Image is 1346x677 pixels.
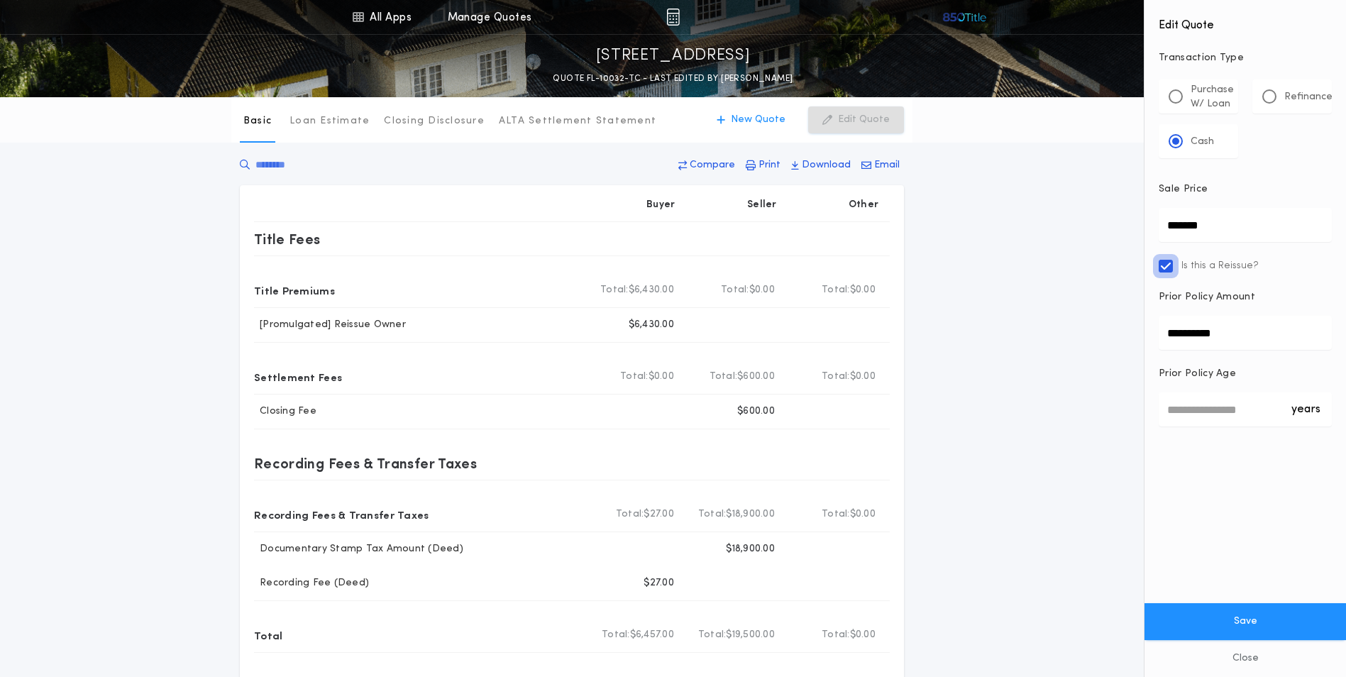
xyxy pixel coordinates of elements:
button: Email [857,153,904,178]
span: $27.00 [644,507,674,522]
button: New Quote [702,106,800,133]
p: Closing Disclosure [384,114,485,128]
p: Prior Policy Amount [1159,290,1255,304]
p: $27.00 [644,576,674,590]
button: Edit Quote [808,106,904,133]
p: Seller [747,198,777,212]
b: Total: [620,370,649,384]
input: Prior Policy Amount [1159,316,1332,350]
p: Other [849,198,878,212]
p: Print [758,158,780,172]
span: $6,430.00 [629,283,674,297]
span: $0.00 [850,628,876,642]
p: Documentary Stamp Tax Amount (Deed) [254,542,463,556]
b: Total: [600,283,629,297]
p: Download [802,158,851,172]
p: Total [254,624,282,646]
p: [STREET_ADDRESS] [596,45,751,67]
p: Title Fees [254,228,321,251]
p: [Promulgated] Reissue Owner [254,318,406,332]
b: Total: [616,507,644,522]
b: Total: [822,628,850,642]
button: Compare [674,153,739,178]
b: Total: [698,628,727,642]
p: $600.00 [737,404,775,419]
p: Recording Fee (Deed) [254,576,369,590]
b: Total: [602,628,630,642]
p: Prior Policy Age [1159,367,1236,381]
span: $0.00 [749,283,775,297]
span: $0.00 [850,507,876,522]
p: Recording Fees & Transfer Taxes [254,452,477,475]
b: Total: [822,507,850,522]
div: years [1291,392,1320,426]
b: Total: [822,283,850,297]
b: Total: [710,370,738,384]
p: Edit Quote [838,113,890,127]
p: ALTA Settlement Statement [499,114,656,128]
span: $6,457.00 [630,628,674,642]
p: Closing Fee [254,404,316,419]
b: Total: [822,370,850,384]
span: $0.00 [649,370,674,384]
p: Compare [690,158,735,172]
p: Title Premiums [254,279,335,302]
p: $6,430.00 [629,318,674,332]
button: Print [741,153,785,178]
button: Close [1144,640,1346,677]
img: vs-icon [942,10,988,24]
p: Purchase W/ Loan [1191,83,1234,111]
p: Recording Fees & Transfer Taxes [254,503,429,526]
span: $0.00 [850,283,876,297]
p: Cash [1191,135,1214,149]
span: $600.00 [737,370,775,384]
span: Is this a Reissue? [1181,259,1259,273]
p: Loan Estimate [289,114,370,128]
button: Download [787,153,855,178]
input: Sale Price [1159,208,1332,242]
button: Save [1144,603,1346,640]
p: QUOTE FL-10032-TC - LAST EDITED BY [PERSON_NAME] [553,72,793,86]
p: Refinance [1284,90,1333,104]
b: Total: [698,507,727,522]
img: img [666,9,680,26]
p: $18,900.00 [726,542,775,556]
p: Transaction Type [1159,51,1332,65]
p: New Quote [731,113,785,127]
p: Email [874,158,900,172]
span: $19,500.00 [726,628,775,642]
p: Sale Price [1159,182,1208,197]
p: Basic [243,114,272,128]
span: $18,900.00 [726,507,775,522]
b: Total: [721,283,749,297]
span: $0.00 [850,370,876,384]
h4: Edit Quote [1159,9,1332,34]
p: Buyer [646,198,675,212]
p: Settlement Fees [254,365,342,388]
